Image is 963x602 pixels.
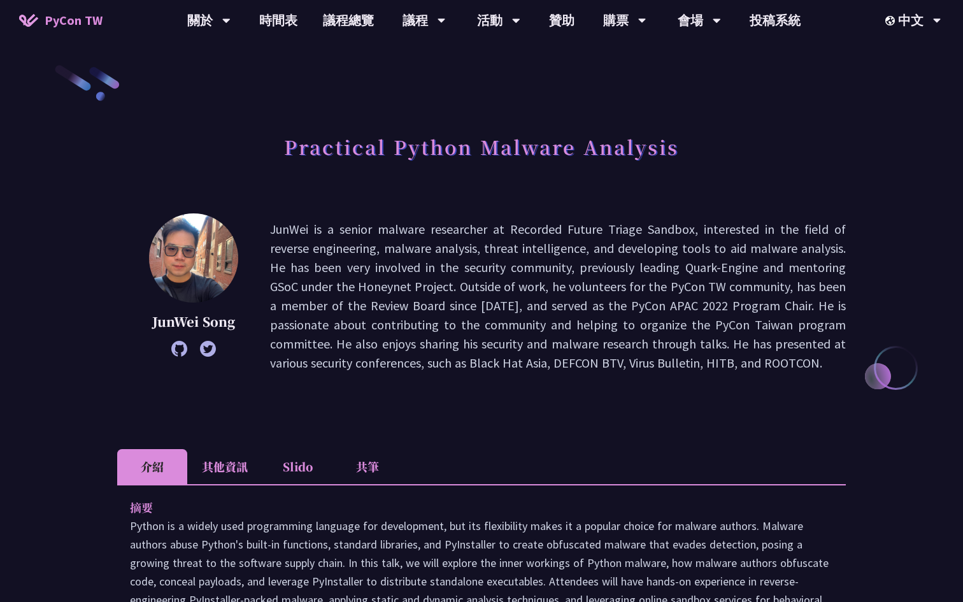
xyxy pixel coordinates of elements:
p: JunWei is a senior malware researcher at Recorded Future Triage Sandbox, interested in the field ... [270,220,846,373]
img: Home icon of PyCon TW 2025 [19,14,38,27]
p: 摘要 [130,498,808,517]
p: JunWei Song [149,312,238,331]
img: JunWei Song [149,213,238,303]
li: 其他資訊 [187,449,262,484]
a: PyCon TW [6,4,115,36]
span: PyCon TW [45,11,103,30]
li: Slido [262,449,332,484]
img: Locale Icon [885,16,898,25]
li: 共筆 [332,449,403,484]
li: 介紹 [117,449,187,484]
h1: Practical Python Malware Analysis [284,127,679,166]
